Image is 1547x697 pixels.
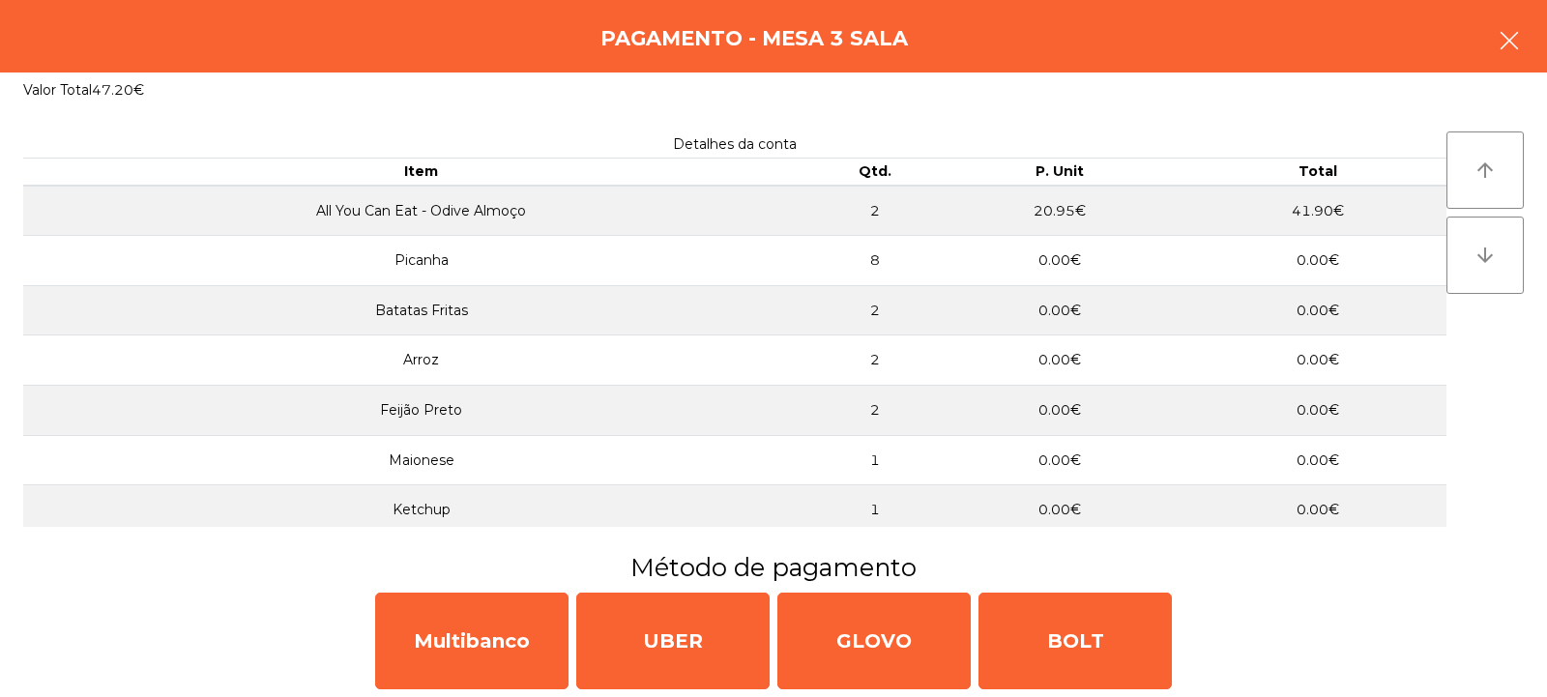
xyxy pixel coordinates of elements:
[1474,159,1497,182] i: arrow_upward
[1446,217,1524,294] button: arrow_downward
[1189,236,1446,286] td: 0.00€
[23,186,819,236] td: All You Can Eat - Odive Almoço
[1189,186,1446,236] td: 41.90€
[819,335,931,386] td: 2
[1474,244,1497,267] i: arrow_downward
[931,236,1188,286] td: 0.00€
[1189,335,1446,386] td: 0.00€
[600,24,908,53] h4: Pagamento - Mesa 3 Sala
[819,386,931,436] td: 2
[819,159,931,186] th: Qtd.
[1446,131,1524,209] button: arrow_upward
[23,236,819,286] td: Picanha
[23,159,819,186] th: Item
[1189,435,1446,485] td: 0.00€
[819,435,931,485] td: 1
[1189,386,1446,436] td: 0.00€
[1189,159,1446,186] th: Total
[777,593,971,689] div: GLOVO
[23,335,819,386] td: Arroz
[1189,285,1446,335] td: 0.00€
[931,435,1188,485] td: 0.00€
[931,335,1188,386] td: 0.00€
[576,593,770,689] div: UBER
[931,159,1188,186] th: P. Unit
[92,81,144,99] span: 47.20€
[978,593,1172,689] div: BOLT
[23,386,819,436] td: Feijão Preto
[931,186,1188,236] td: 20.95€
[23,81,92,99] span: Valor Total
[819,236,931,286] td: 8
[1189,485,1446,536] td: 0.00€
[23,485,819,536] td: Ketchup
[819,285,931,335] td: 2
[673,135,797,153] span: Detalhes da conta
[931,485,1188,536] td: 0.00€
[819,485,931,536] td: 1
[15,550,1532,585] h3: Método de pagamento
[375,593,569,689] div: Multibanco
[819,186,931,236] td: 2
[931,386,1188,436] td: 0.00€
[23,285,819,335] td: Batatas Fritas
[931,285,1188,335] td: 0.00€
[23,435,819,485] td: Maionese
